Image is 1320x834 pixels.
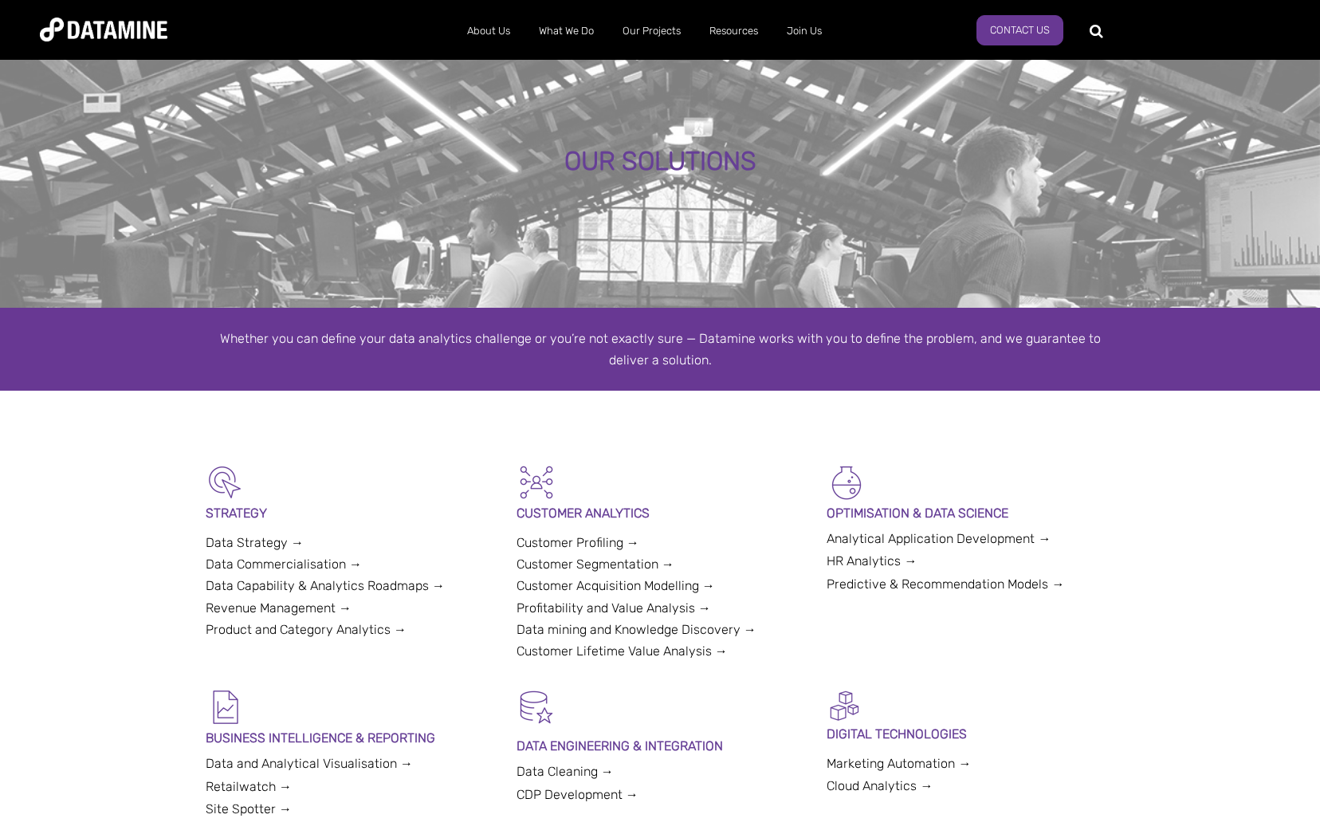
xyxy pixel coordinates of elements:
[517,787,638,802] a: CDP Development →
[206,801,292,816] a: Site Spotter →
[517,735,804,757] p: DATA ENGINEERING & INTEGRATION
[827,723,1114,745] p: DIGITAL TECHNOLOGIES
[517,687,556,727] img: Data Hygiene
[827,531,1051,546] a: Analytical Application Development →
[608,10,695,52] a: Our Projects
[517,578,715,593] a: Customer Acquisition Modelling →
[206,727,493,749] p: BUSINESS INTELLIGENCE & REPORTING
[206,535,304,550] a: Data Strategy →
[206,578,445,593] a: Data Capability & Analytics Roadmaps →
[152,148,1168,176] div: OUR SOLUTIONS
[827,687,862,723] img: Digital Activation
[206,687,246,727] img: BI & Reporting
[206,328,1114,371] div: Whether you can define your data analytics challenge or you’re not exactly sure — Datamine works ...
[827,576,1064,592] a: Predictive & Recommendation Models →
[517,535,639,550] a: Customer Profiling →
[517,622,756,637] a: Data mining and Knowledge Discovery →
[827,553,917,568] a: HR Analytics →
[206,557,362,572] a: Data Commercialisation →
[517,643,728,659] a: Customer Lifetime Value Analysis →
[517,557,674,572] a: Customer Segmentation →
[40,18,167,41] img: Datamine
[206,756,413,771] a: Data and Analytical Visualisation →
[206,600,352,616] a: Revenue Management →
[206,622,407,637] a: Product and Category Analytics →
[206,462,246,502] img: Strategy-1
[453,10,524,52] a: About Us
[827,756,971,771] a: Marketing Automation →
[206,779,292,794] a: Retailwatch →
[976,15,1063,45] a: Contact Us
[827,462,866,502] img: Optimisation & Data Science
[517,462,556,502] img: Customer Analytics
[772,10,836,52] a: Join Us
[827,502,1114,524] p: OPTIMISATION & DATA SCIENCE
[524,10,608,52] a: What We Do
[206,502,493,524] p: STRATEGY
[827,778,933,793] a: Cloud Analytics →
[695,10,772,52] a: Resources
[517,502,804,524] p: CUSTOMER ANALYTICS
[517,600,711,616] a: Profitability and Value Analysis →
[517,764,614,779] a: Data Cleaning →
